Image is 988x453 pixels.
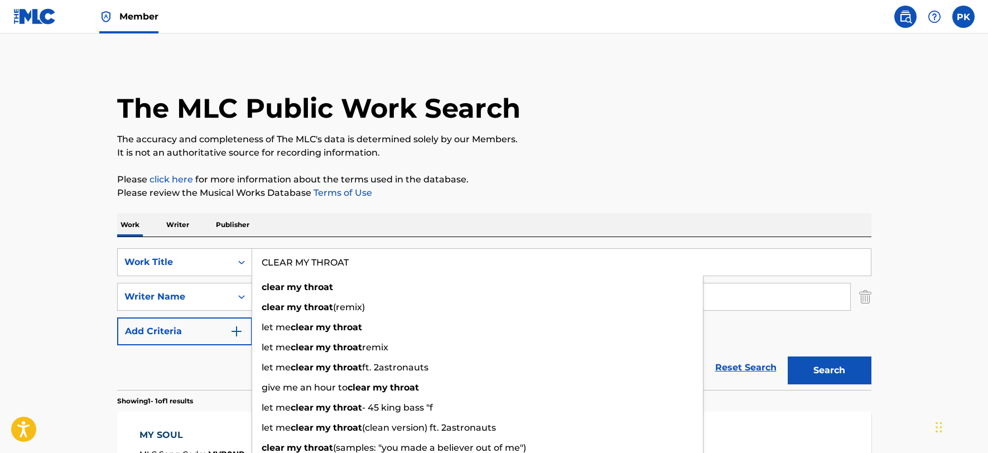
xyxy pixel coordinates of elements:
[333,322,362,332] strong: throat
[139,428,244,442] div: MY SOUL
[124,256,225,269] div: Work Title
[333,342,362,353] strong: throat
[923,6,946,28] div: Help
[899,10,912,23] img: search
[291,402,314,413] strong: clear
[117,213,143,237] p: Work
[952,6,975,28] div: User Menu
[362,402,433,413] span: - 45 king bass "f
[117,248,871,390] form: Search Form
[936,411,942,444] div: Drag
[316,362,331,373] strong: my
[213,213,253,237] p: Publisher
[304,302,333,312] strong: throat
[117,186,871,200] p: Please review the Musical Works Database
[13,8,56,25] img: MLC Logo
[150,174,193,185] a: click here
[291,362,314,373] strong: clear
[117,396,193,406] p: Showing 1 - 1 of 1 results
[316,422,331,433] strong: my
[362,342,388,353] span: remix
[304,282,333,292] strong: throat
[928,10,941,23] img: help
[117,133,871,146] p: The accuracy and completeness of The MLC's data is determined solely by our Members.
[163,213,192,237] p: Writer
[316,322,331,332] strong: my
[262,422,291,433] span: let me
[291,422,314,433] strong: clear
[262,382,348,393] span: give me an hour to
[124,290,225,303] div: Writer Name
[262,282,285,292] strong: clear
[788,356,871,384] button: Search
[117,146,871,160] p: It is not an authoritative source for recording information.
[262,322,291,332] span: let me
[99,10,113,23] img: Top Rightsholder
[390,382,419,393] strong: throat
[287,442,302,453] strong: my
[362,422,496,433] span: (clean version) ft. 2astronauts
[957,290,988,380] iframe: Resource Center
[304,442,333,453] strong: throat
[291,342,314,353] strong: clear
[333,302,365,312] span: (remix)
[362,362,428,373] span: ft. 2astronauts
[230,325,243,338] img: 9d2ae6d4665cec9f34b9.svg
[333,362,362,373] strong: throat
[262,402,291,413] span: let me
[262,342,291,353] span: let me
[262,302,285,312] strong: clear
[262,442,285,453] strong: clear
[316,402,331,413] strong: my
[119,10,158,23] span: Member
[291,322,314,332] strong: clear
[117,317,252,345] button: Add Criteria
[316,342,331,353] strong: my
[859,283,871,311] img: Delete Criterion
[311,187,372,198] a: Terms of Use
[287,282,302,292] strong: my
[333,422,362,433] strong: throat
[894,6,917,28] a: Public Search
[117,91,520,125] h1: The MLC Public Work Search
[710,355,782,380] a: Reset Search
[262,362,291,373] span: let me
[932,399,988,453] iframe: Chat Widget
[348,382,370,393] strong: clear
[333,402,362,413] strong: throat
[333,442,526,453] span: (samples: "you made a believer out of me")
[287,302,302,312] strong: my
[373,382,388,393] strong: my
[117,173,871,186] p: Please for more information about the terms used in the database.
